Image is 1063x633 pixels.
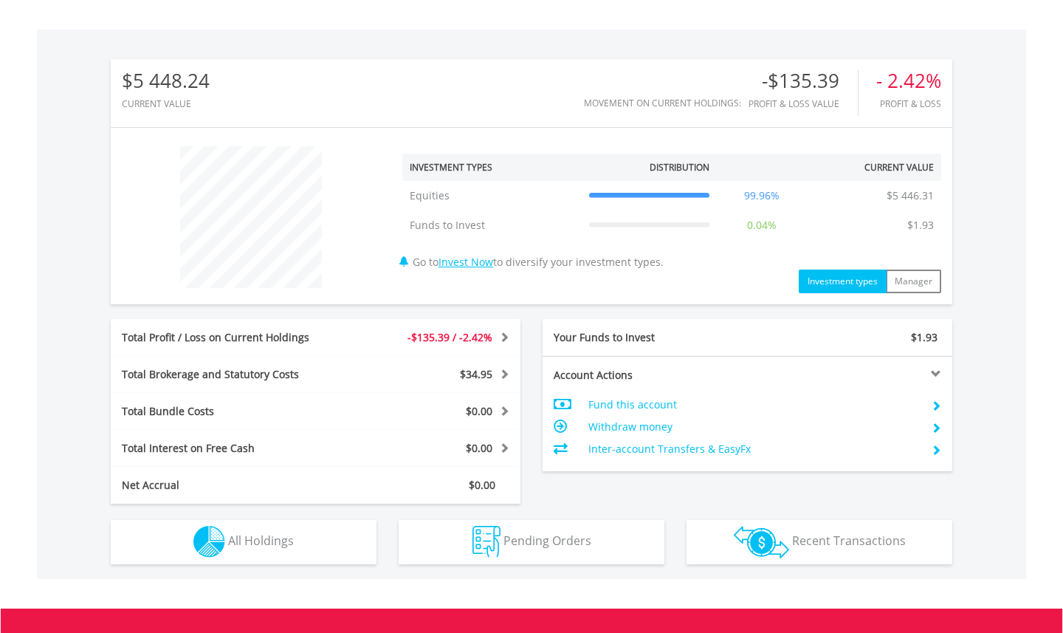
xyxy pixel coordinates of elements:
span: Pending Orders [503,533,591,549]
td: 0.04% [717,211,807,240]
span: Recent Transactions [792,533,906,549]
div: Profit & Loss [876,99,941,109]
div: CURRENT VALUE [122,99,210,109]
img: transactions-zar-wht.png [734,526,789,558]
th: Investment Types [402,154,582,181]
div: Total Brokerage and Statutory Costs [111,367,350,382]
span: $0.00 [466,404,492,418]
div: Total Bundle Costs [111,404,350,419]
div: Total Profit / Loss on Current Holdings [111,330,350,345]
button: Recent Transactions [687,520,952,564]
span: $0.00 [469,478,495,492]
td: Equities [402,181,582,211]
div: Total Interest on Free Cash [111,441,350,456]
td: Funds to Invest [402,211,582,240]
div: Profit & Loss Value [749,99,858,109]
img: pending_instructions-wht.png [472,526,500,558]
div: Distribution [650,161,709,174]
button: Pending Orders [399,520,664,564]
a: Invest Now [438,255,493,269]
td: $1.93 [900,211,941,240]
span: All Holdings [228,533,294,549]
div: Account Actions [543,368,748,383]
img: holdings-wht.png [193,526,225,558]
span: $34.95 [460,367,492,381]
div: Go to to diversify your investment types. [391,139,952,293]
span: $0.00 [466,441,492,455]
td: $5 446.31 [879,181,941,211]
span: $1.93 [911,330,938,344]
td: 99.96% [717,181,807,211]
span: -$135.39 / -2.42% [407,330,492,344]
button: All Holdings [111,520,376,564]
button: Investment types [799,270,887,293]
div: $5 448.24 [122,70,210,92]
div: - 2.42% [876,70,941,92]
div: Movement on Current Holdings: [584,98,741,108]
td: Inter-account Transfers & EasyFx [588,438,920,460]
div: Net Accrual [111,478,350,493]
td: Withdraw money [588,416,920,438]
button: Manager [886,270,941,293]
div: Your Funds to Invest [543,330,748,345]
div: -$135.39 [749,70,858,92]
td: Fund this account [588,394,920,416]
th: Current Value [806,154,941,181]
